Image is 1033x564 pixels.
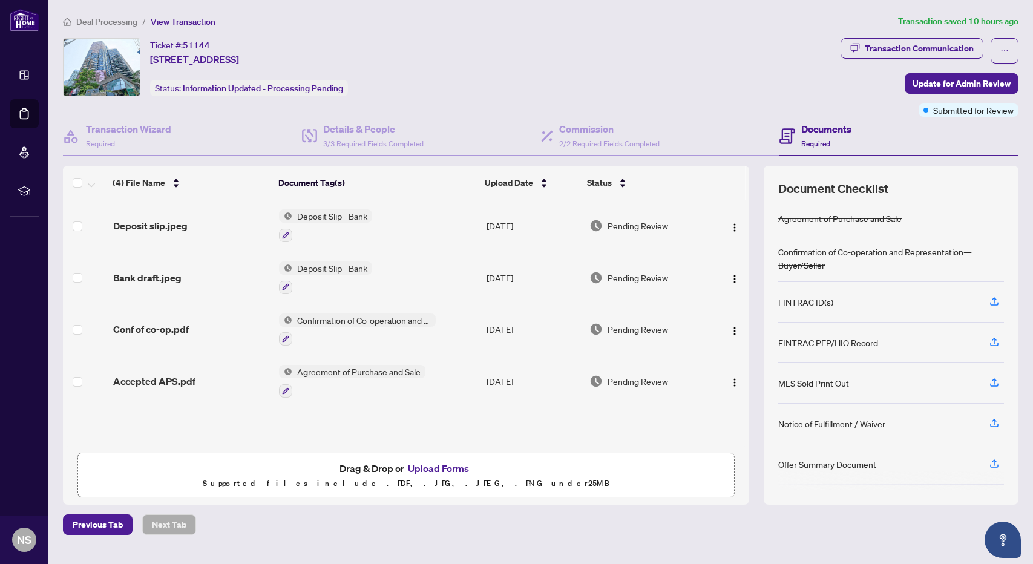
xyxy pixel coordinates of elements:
h4: Documents [801,122,851,136]
td: [DATE] [482,304,585,356]
span: Drag & Drop orUpload FormsSupported files include .PDF, .JPG, .JPEG, .PNG under25MB [78,453,734,498]
button: Update for Admin Review [905,73,1018,94]
span: 51144 [183,40,210,51]
img: Logo [730,326,739,336]
button: Logo [725,268,744,287]
img: Document Status [589,219,603,232]
th: Document Tag(s) [274,166,480,200]
span: Agreement of Purchase and Sale [292,365,425,378]
div: Offer Summary Document [778,457,876,471]
td: [DATE] [482,252,585,304]
div: Status: [150,80,348,96]
span: Previous Tab [73,515,123,534]
h4: Transaction Wizard [86,122,171,136]
div: FINTRAC PEP/HIO Record [778,336,878,349]
span: Deposit Slip - Bank [292,209,372,223]
img: Status Icon [279,261,292,275]
span: View Transaction [151,16,215,27]
h4: Commission [559,122,660,136]
span: ellipsis [1000,47,1009,55]
span: Submitted for Review [933,103,1014,117]
td: [DATE] [482,355,585,407]
button: Upload Forms [404,461,473,476]
span: Information Updated - Processing Pending [183,83,343,94]
span: [STREET_ADDRESS] [150,52,239,67]
span: Accepted APS.pdf [113,374,195,389]
div: Confirmation of Co-operation and Representation—Buyer/Seller [778,245,1004,272]
span: Drag & Drop or [339,461,473,476]
button: Next Tab [142,514,196,535]
span: Required [86,139,115,148]
div: Ticket #: [150,38,210,52]
button: Open asap [985,522,1021,558]
span: 3/3 Required Fields Completed [323,139,424,148]
img: Status Icon [279,313,292,327]
button: Logo [725,216,744,235]
span: Bank draft.jpeg [113,271,182,285]
span: Pending Review [608,323,668,336]
span: Deposit slip.jpeg [113,218,188,233]
button: Logo [725,372,744,391]
button: Logo [725,320,744,339]
img: logo [10,9,39,31]
div: Notice of Fulfillment / Waiver [778,417,885,430]
button: Status IconDeposit Slip - Bank [279,261,372,294]
div: MLS Sold Print Out [778,376,849,390]
span: Update for Admin Review [913,74,1011,93]
div: Transaction Communication [865,39,974,58]
span: home [63,18,71,26]
span: Deposit Slip - Bank [292,261,372,275]
li: / [142,15,146,28]
span: Conf of co-op.pdf [113,322,189,336]
span: Pending Review [608,219,668,232]
div: FINTRAC ID(s) [778,295,833,309]
span: Status [587,176,612,189]
button: Status IconAgreement of Purchase and Sale [279,365,425,398]
div: Agreement of Purchase and Sale [778,212,902,225]
p: Supported files include .PDF, .JPG, .JPEG, .PNG under 25 MB [85,476,727,491]
span: Pending Review [608,271,668,284]
th: Status [582,166,710,200]
td: [DATE] [482,200,585,252]
h4: Details & People [323,122,424,136]
span: Required [801,139,830,148]
span: Confirmation of Co-operation and Representation—Buyer/Seller [292,313,436,327]
button: Transaction Communication [841,38,983,59]
button: Previous Tab [63,514,133,535]
img: Document Status [589,375,603,388]
span: Upload Date [485,176,533,189]
img: Status Icon [279,365,292,378]
button: Status IconDeposit Slip - Bank [279,209,372,242]
span: (4) File Name [113,176,165,189]
th: Upload Date [480,166,582,200]
img: Logo [730,223,739,232]
span: Deal Processing [76,16,137,27]
img: IMG-C12321177_1.jpg [64,39,140,96]
img: Document Status [589,271,603,284]
img: Status Icon [279,209,292,223]
span: 2/2 Required Fields Completed [559,139,660,148]
img: Logo [730,378,739,387]
span: Document Checklist [778,180,888,197]
span: NS [17,531,31,548]
button: Status IconConfirmation of Co-operation and Representation—Buyer/Seller [279,313,436,346]
span: Pending Review [608,375,668,388]
img: Document Status [589,323,603,336]
img: Logo [730,274,739,284]
th: (4) File Name [108,166,273,200]
article: Transaction saved 10 hours ago [898,15,1018,28]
